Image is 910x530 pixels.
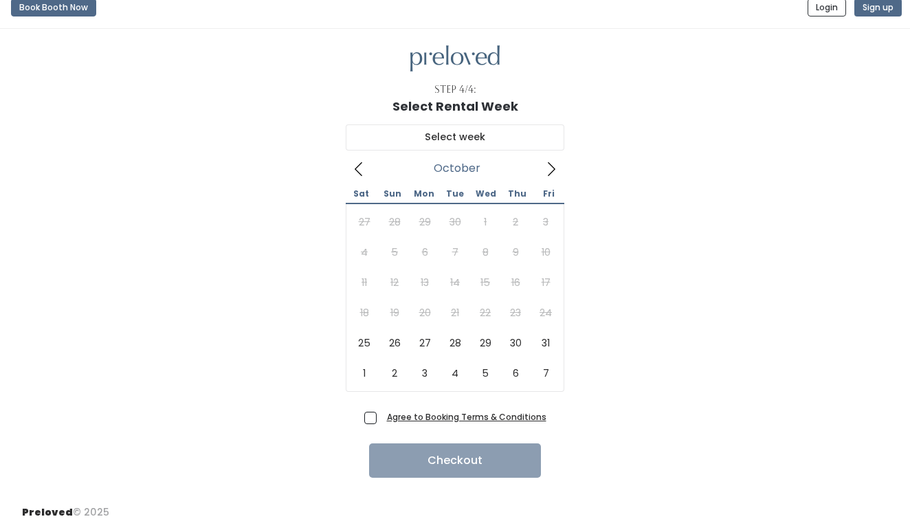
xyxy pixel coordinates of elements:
span: October 31, 2025 [531,328,561,358]
span: November 2, 2025 [379,358,410,388]
span: November 6, 2025 [500,358,531,388]
h1: Select Rental Week [392,100,518,113]
a: Agree to Booking Terms & Conditions [387,411,546,423]
span: Mon [408,190,439,198]
span: Tue [439,190,470,198]
span: Wed [471,190,502,198]
span: Sun [377,190,408,198]
span: October [434,166,480,171]
span: October 25, 2025 [349,328,379,358]
span: November 7, 2025 [531,358,561,388]
span: November 4, 2025 [440,358,470,388]
div: Step 4/4: [434,82,476,97]
span: November 5, 2025 [470,358,500,388]
span: October 27, 2025 [410,328,440,358]
span: October 26, 2025 [379,328,410,358]
span: Fri [533,190,564,198]
input: Select week [346,124,564,151]
span: Preloved [22,505,73,519]
span: November 3, 2025 [410,358,440,388]
span: October 30, 2025 [500,328,531,358]
span: October 28, 2025 [440,328,470,358]
span: Sat [346,190,377,198]
img: preloved logo [410,45,500,72]
span: October 29, 2025 [470,328,500,358]
button: Checkout [369,443,541,478]
span: Thu [502,190,533,198]
div: © 2025 [22,494,109,520]
span: November 1, 2025 [349,358,379,388]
